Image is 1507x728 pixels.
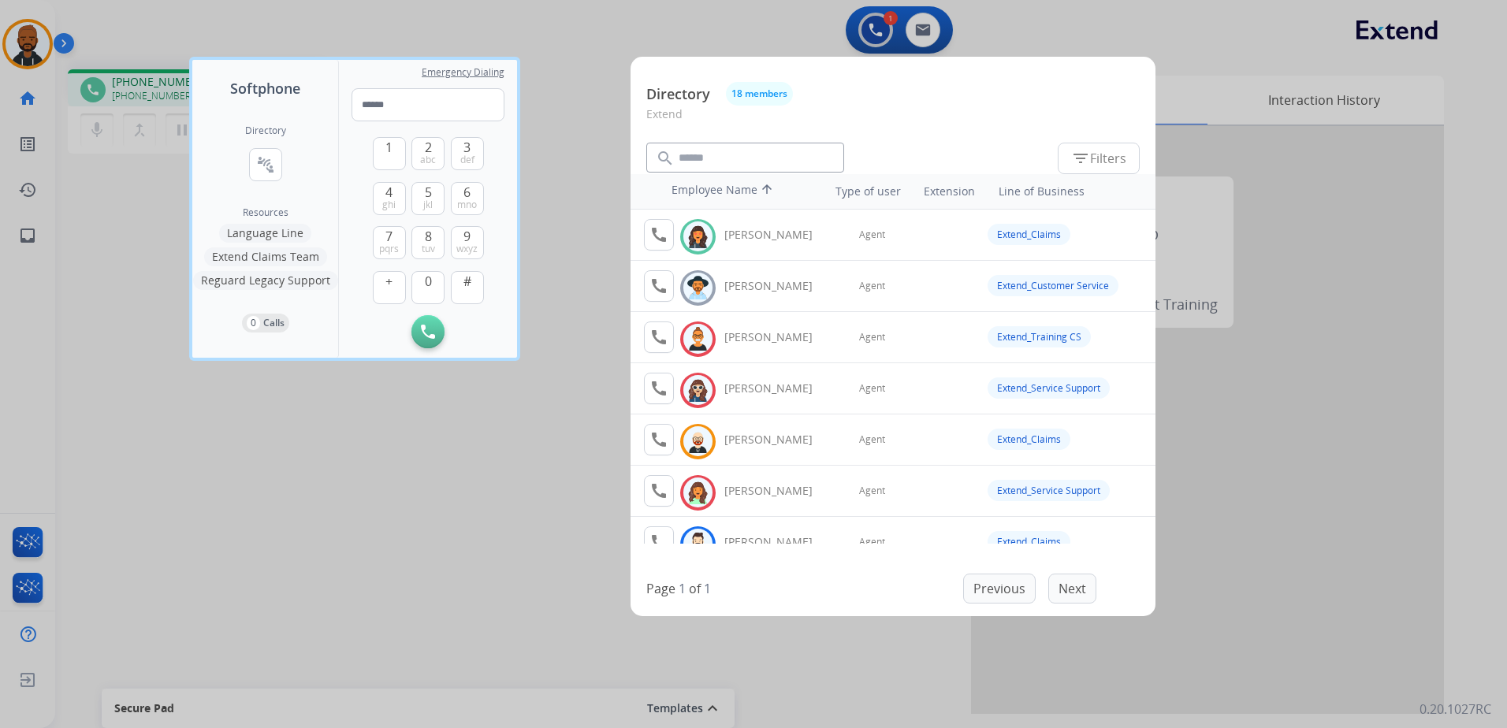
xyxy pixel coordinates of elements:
[457,199,477,211] span: mno
[859,433,885,446] span: Agent
[247,316,260,330] p: 0
[724,534,830,550] div: [PERSON_NAME]
[649,328,668,347] mat-icon: call
[724,483,830,499] div: [PERSON_NAME]
[991,176,1148,207] th: Line of Business
[411,137,445,170] button: 2abc
[460,154,474,166] span: def
[859,280,885,292] span: Agent
[425,227,432,246] span: 8
[724,381,830,396] div: [PERSON_NAME]
[649,379,668,398] mat-icon: call
[687,327,709,351] img: avatar
[382,199,396,211] span: ghi
[646,84,710,105] p: Directory
[859,536,885,548] span: Agent
[385,138,393,157] span: 1
[373,137,406,170] button: 1
[649,277,668,295] mat-icon: call
[988,224,1070,245] div: Extend_Claims
[757,182,776,201] mat-icon: arrow_upward
[687,532,709,556] img: avatar
[916,176,983,207] th: Extension
[373,271,406,304] button: +
[687,225,709,249] img: avatar
[724,432,830,448] div: [PERSON_NAME]
[451,137,484,170] button: 3def
[813,176,909,207] th: Type of user
[1071,149,1126,168] span: Filters
[385,227,393,246] span: 7
[988,377,1110,399] div: Extend_Service Support
[656,149,675,168] mat-icon: search
[425,183,432,202] span: 5
[193,271,338,290] button: Reguard Legacy Support
[242,314,289,332] button: 0Calls
[859,485,885,497] span: Agent
[456,243,478,255] span: wxyz
[373,226,406,259] button: 7pqrs
[649,533,668,552] mat-icon: call
[421,325,435,339] img: call-button
[463,272,471,291] span: #
[451,182,484,215] button: 6mno
[1420,700,1491,719] p: 0.20.1027RC
[1071,149,1090,168] mat-icon: filter_list
[988,531,1070,552] div: Extend_Claims
[204,247,327,266] button: Extend Claims Team
[988,429,1070,450] div: Extend_Claims
[425,138,432,157] span: 2
[1058,143,1140,174] button: Filters
[420,154,436,166] span: abc
[245,124,286,137] h2: Directory
[646,579,675,598] p: Page
[726,82,793,106] button: 18 members
[385,272,393,291] span: +
[422,66,504,79] span: Emergency Dialing
[724,278,830,294] div: [PERSON_NAME]
[451,226,484,259] button: 9wxyz
[687,481,709,505] img: avatar
[988,326,1091,347] div: Extend_Training CS
[646,106,1140,135] p: Extend
[649,430,668,449] mat-icon: call
[687,378,709,403] img: avatar
[687,276,709,300] img: avatar
[859,228,885,241] span: Agent
[263,316,285,330] p: Calls
[379,243,399,255] span: pqrs
[373,182,406,215] button: 4ghi
[664,174,806,209] th: Employee Name
[689,579,701,598] p: of
[425,272,432,291] span: 0
[385,183,393,202] span: 4
[463,227,471,246] span: 9
[463,183,471,202] span: 6
[411,226,445,259] button: 8tuv
[687,429,709,454] img: avatar
[256,155,275,174] mat-icon: connect_without_contact
[463,138,471,157] span: 3
[859,331,885,344] span: Agent
[649,225,668,244] mat-icon: call
[219,224,311,243] button: Language Line
[422,243,435,255] span: tuv
[988,480,1110,501] div: Extend_Service Support
[724,329,830,345] div: [PERSON_NAME]
[859,382,885,395] span: Agent
[988,275,1118,296] div: Extend_Customer Service
[451,271,484,304] button: #
[411,271,445,304] button: 0
[423,199,433,211] span: jkl
[724,227,830,243] div: [PERSON_NAME]
[649,481,668,500] mat-icon: call
[411,182,445,215] button: 5jkl
[243,206,288,219] span: Resources
[230,77,300,99] span: Softphone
